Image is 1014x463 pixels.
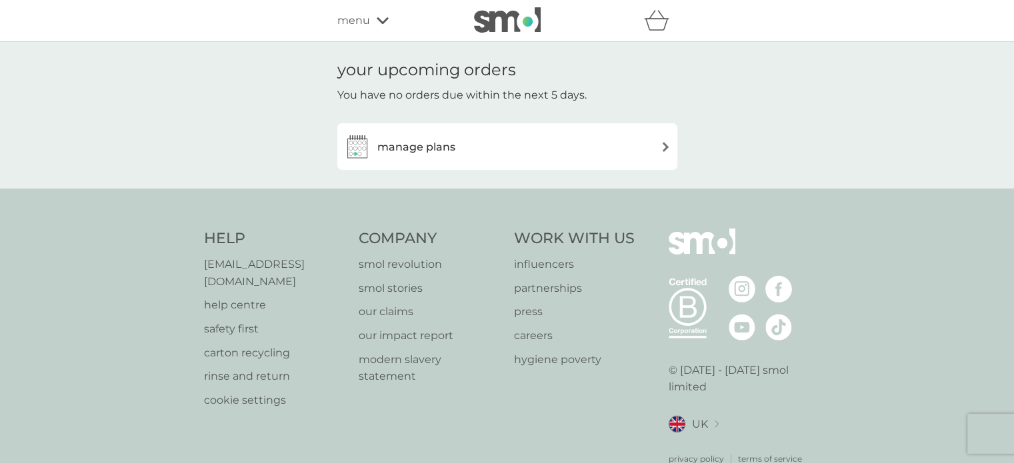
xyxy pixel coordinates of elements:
a: help centre [204,296,346,314]
a: our impact report [359,327,501,344]
a: rinse and return [204,368,346,385]
h3: manage plans [377,139,455,156]
a: hygiene poverty [514,351,635,368]
h1: your upcoming orders [337,61,516,80]
a: smol revolution [359,256,501,273]
a: smol stories [359,280,501,297]
a: partnerships [514,280,635,297]
p: You have no orders due within the next 5 days. [337,87,587,104]
img: smol [669,229,735,274]
a: press [514,303,635,320]
a: careers [514,327,635,344]
a: our claims [359,303,501,320]
h4: Company [359,229,501,249]
img: UK flag [669,416,685,432]
h4: Work With Us [514,229,635,249]
div: basket [644,7,677,34]
a: influencers [514,256,635,273]
img: select a new location [715,420,719,428]
p: © [DATE] - [DATE] smol limited [669,362,811,396]
img: visit the smol Youtube page [729,314,755,340]
a: safety first [204,320,346,338]
a: cookie settings [204,392,346,409]
img: visit the smol Facebook page [765,276,792,302]
a: modern slavery statement [359,351,501,385]
a: carton recycling [204,344,346,362]
a: [EMAIL_ADDRESS][DOMAIN_NAME] [204,256,346,290]
img: visit the smol Tiktok page [765,314,792,340]
span: menu [337,12,370,29]
img: smol [474,7,541,33]
h4: Help [204,229,346,249]
img: visit the smol Instagram page [729,276,755,302]
img: arrow right [661,142,671,152]
span: UK [692,416,708,433]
